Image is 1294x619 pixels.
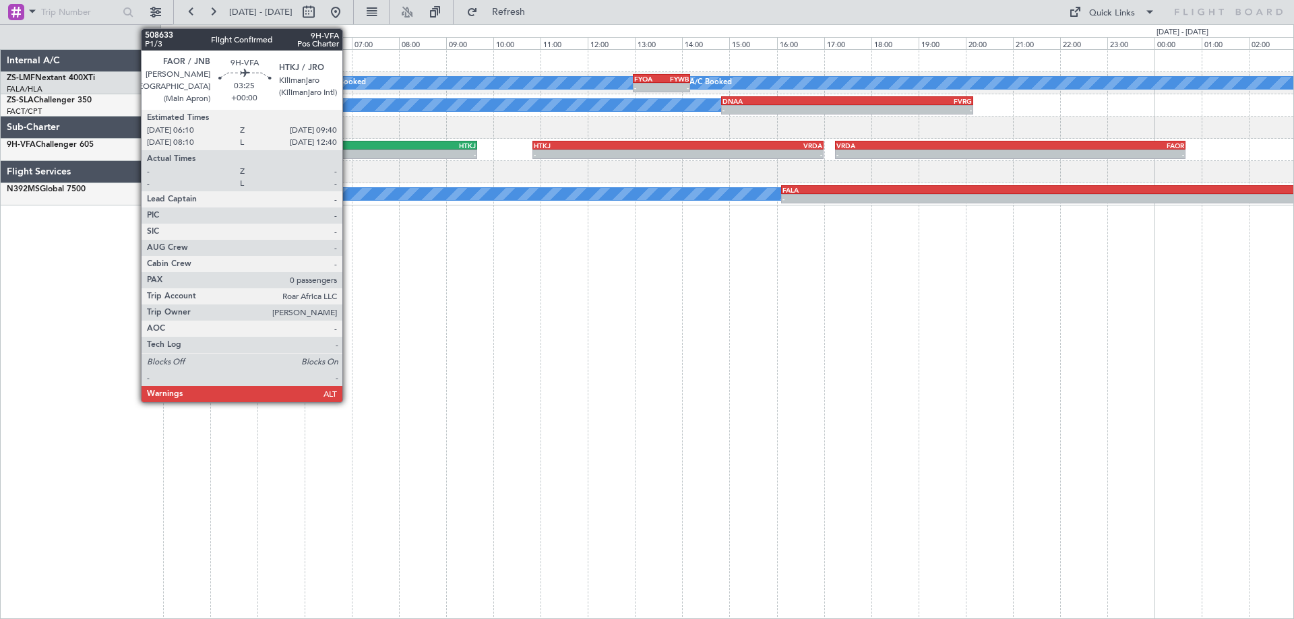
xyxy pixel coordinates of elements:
div: 12:00 [588,37,635,49]
div: - [661,84,688,92]
div: 22:00 [1060,37,1107,49]
div: 21:00 [1013,37,1060,49]
div: 03:00 [163,37,210,49]
div: 00:00 [1154,37,1202,49]
span: N392MS [7,185,40,193]
div: A/C Booked [689,73,732,93]
div: - [534,150,678,158]
div: - [722,106,847,114]
div: 19:00 [919,37,966,49]
div: - [634,84,661,92]
div: 15:00 [729,37,776,49]
div: FYWB [661,75,688,83]
div: VRDA [678,141,822,150]
span: ZS-SLA [7,96,34,104]
div: 16:00 [777,37,824,49]
div: FALA [782,186,1059,194]
div: FAOR [1010,141,1184,150]
span: ZS-LMF [7,74,35,82]
div: 13:00 [635,37,682,49]
div: 08:00 [399,37,446,49]
div: - [394,150,476,158]
div: FVRG [847,97,972,105]
div: - [678,150,822,158]
span: Refresh [481,7,537,17]
div: 01:00 [1202,37,1249,49]
a: ZS-LMFNextant 400XTi [7,74,95,82]
div: 07:00 [352,37,399,49]
div: 11:00 [541,37,588,49]
div: FYOA [266,75,320,83]
div: 23:00 [1107,37,1154,49]
div: DNAA [722,97,847,105]
div: 10:00 [493,37,541,49]
div: - [313,150,395,158]
button: Quick Links [1062,1,1162,23]
span: 9H-VFA [7,141,36,149]
a: FACT/CPT [7,106,42,117]
div: FAOR [313,141,395,150]
div: 04:00 [210,37,257,49]
div: - [211,84,266,92]
div: HTKJ [394,141,476,150]
div: - [782,195,1059,203]
div: 09:00 [446,37,493,49]
div: - [836,150,1010,158]
a: ZS-SLAChallenger 350 [7,96,92,104]
div: [DATE] - [DATE] [1157,27,1208,38]
div: A/C Booked [323,73,366,93]
div: 06:00 [305,37,352,49]
a: N392MSGlobal 7500 [7,185,86,193]
div: 17:00 [824,37,871,49]
div: - [847,106,972,114]
div: 05:00 [257,37,305,49]
div: FYOA [634,75,661,83]
div: - [1010,150,1184,158]
div: [DATE] - [DATE] [163,27,215,38]
div: - [266,84,320,92]
input: Trip Number [41,2,119,22]
button: Refresh [460,1,541,23]
div: FALA [211,75,266,83]
div: 18:00 [871,37,919,49]
div: Quick Links [1089,7,1135,20]
div: VRDA [836,141,1010,150]
span: [DATE] - [DATE] [229,6,292,18]
div: 20:00 [966,37,1013,49]
a: FALA/HLA [7,84,42,94]
a: 9H-VFAChallenger 605 [7,141,94,149]
div: 14:00 [682,37,729,49]
div: HTKJ [534,141,678,150]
